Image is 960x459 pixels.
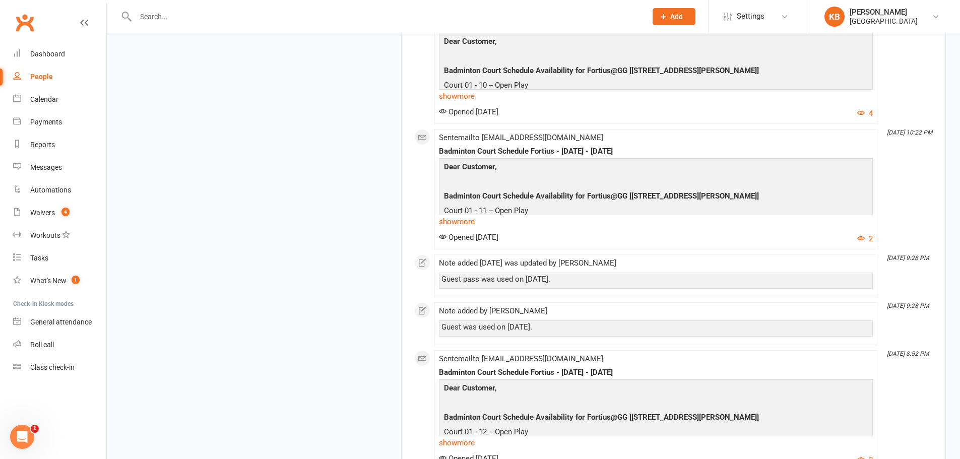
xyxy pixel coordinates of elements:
[30,341,54,349] div: Roll call
[13,111,106,134] a: Payments
[13,134,106,156] a: Reports
[13,65,106,88] a: People
[439,133,603,142] span: Sent email to [EMAIL_ADDRESS][DOMAIN_NAME]
[653,8,695,25] button: Add
[133,10,639,24] input: Search...
[670,13,683,21] span: Add
[444,413,759,422] span: Badminton Court Schedule Availability for Fortius@GG [[STREET_ADDRESS][PERSON_NAME]]
[13,202,106,224] a: Waivers 4
[850,17,918,26] div: [GEOGRAPHIC_DATA]
[439,307,873,315] div: Note added by [PERSON_NAME]
[887,350,929,357] i: [DATE] 8:52 PM
[30,50,65,58] div: Dashboard
[13,270,106,292] a: What's New1
[13,43,106,65] a: Dashboard
[30,363,75,371] div: Class check-in
[439,259,873,268] div: Note added [DATE] was updated by [PERSON_NAME]
[439,354,603,363] span: Sent email to [EMAIL_ADDRESS][DOMAIN_NAME]
[61,208,70,216] span: 4
[441,426,870,440] p: Court 01 - 12 -- Open Play
[12,10,37,35] a: Clubworx
[439,147,873,156] div: Badminton Court Schedule Fortius - [DATE] - [DATE]
[13,334,106,356] a: Roll call
[13,247,106,270] a: Tasks
[439,233,498,242] span: Opened [DATE]
[439,215,873,229] a: show more
[444,37,497,46] span: Dear Customer,
[439,368,873,377] div: Badminton Court Schedule Fortius - [DATE] - [DATE]
[30,231,60,239] div: Workouts
[30,209,55,217] div: Waivers
[439,107,498,116] span: Opened [DATE]
[857,107,873,119] button: 4
[13,356,106,379] a: Class kiosk mode
[13,311,106,334] a: General attendance kiosk mode
[72,276,80,284] span: 1
[30,141,55,149] div: Reports
[857,233,873,245] button: 2
[737,5,764,28] span: Settings
[439,89,873,103] a: show more
[444,66,759,75] span: Badminton Court Schedule Availability for Fortius@GG [[STREET_ADDRESS][PERSON_NAME]]
[30,186,71,194] div: Automations
[30,163,62,171] div: Messages
[444,162,497,171] span: Dear Customer,
[10,425,34,449] iframe: Intercom live chat
[441,205,870,219] p: Court 01 - 11 -- Open Play
[850,8,918,17] div: [PERSON_NAME]
[30,254,48,262] div: Tasks
[444,383,497,392] span: Dear Customer,
[887,254,929,261] i: [DATE] 9:28 PM
[824,7,845,27] div: KB
[441,323,870,332] div: Guest was used on [DATE].
[13,179,106,202] a: Automations
[30,73,53,81] div: People
[441,79,870,94] p: Court 01 - 10 -- Open Play
[887,129,932,136] i: [DATE] 10:22 PM
[31,425,39,433] span: 1
[444,191,759,201] span: Badminton Court Schedule Availability for Fortius@GG [[STREET_ADDRESS][PERSON_NAME]]
[887,302,929,309] i: [DATE] 9:28 PM
[30,318,92,326] div: General attendance
[439,436,873,450] a: show more
[30,118,62,126] div: Payments
[13,156,106,179] a: Messages
[30,95,58,103] div: Calendar
[441,275,870,284] div: Guest pass was used on [DATE].
[13,224,106,247] a: Workouts
[30,277,67,285] div: What's New
[13,88,106,111] a: Calendar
